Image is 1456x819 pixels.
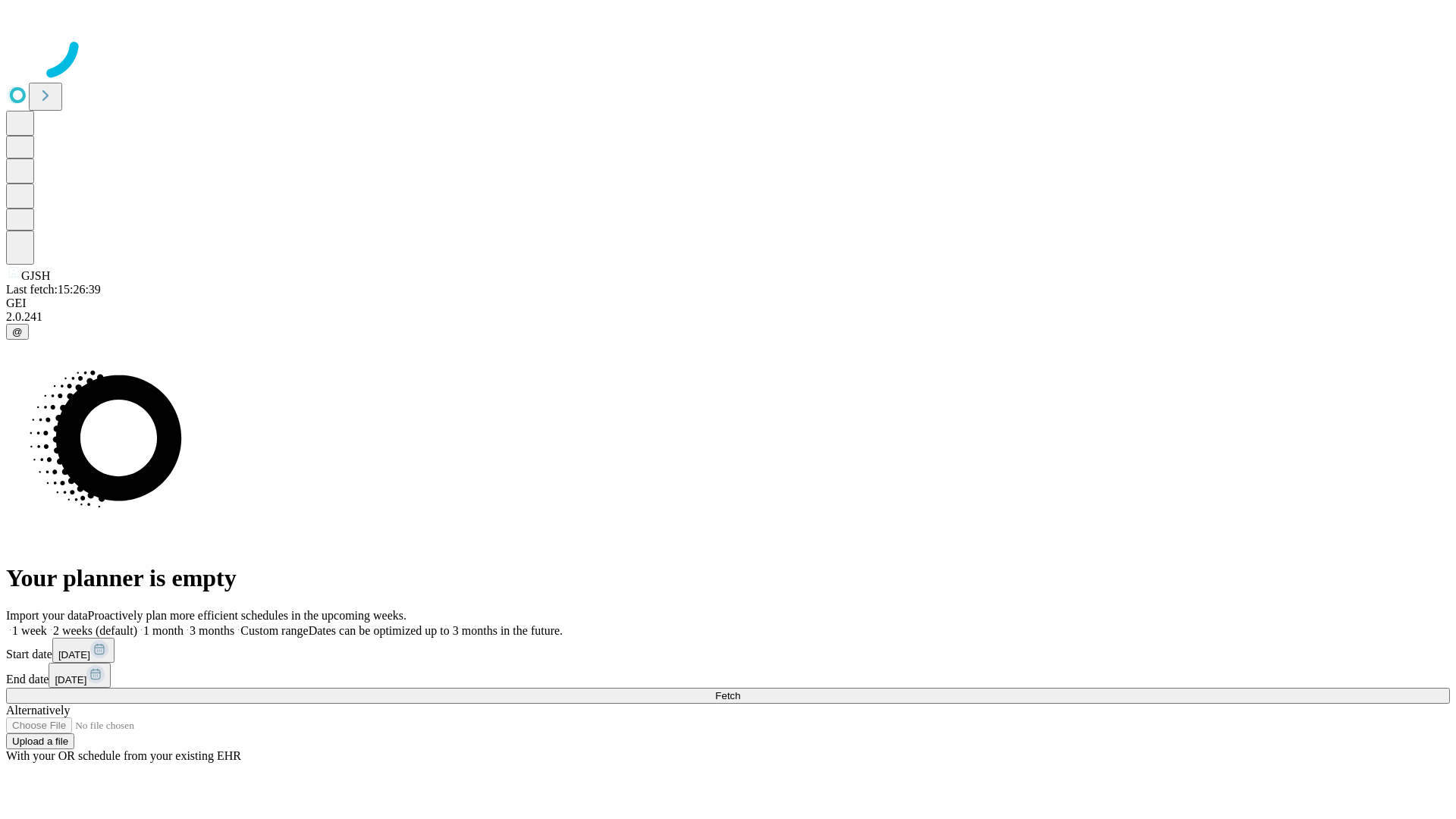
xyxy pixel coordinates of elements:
[53,624,137,637] span: 2 weeks (default)
[309,624,563,637] span: Dates can be optimized up to 3 months in the future.
[6,749,241,762] span: With your OR schedule from your existing EHR
[143,624,184,637] span: 1 month
[6,638,1450,663] div: Start date
[190,624,234,637] span: 3 months
[6,733,74,749] button: Upload a file
[6,310,1450,324] div: 2.0.241
[6,564,1450,592] h1: Your planner is empty
[6,283,101,296] span: Last fetch: 15:26:39
[12,624,47,637] span: 1 week
[52,638,115,663] button: [DATE]
[6,704,70,717] span: Alternatively
[6,324,29,340] button: @
[6,297,1450,310] div: GEI
[715,690,740,701] span: Fetch
[88,609,406,622] span: Proactively plan more efficient schedules in the upcoming weeks.
[6,663,1450,688] div: End date
[21,269,50,282] span: GJSH
[55,674,86,686] span: [DATE]
[6,688,1450,704] button: Fetch
[58,649,90,661] span: [DATE]
[12,326,23,337] span: @
[6,609,88,622] span: Import your data
[49,663,111,688] button: [DATE]
[240,624,308,637] span: Custom range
